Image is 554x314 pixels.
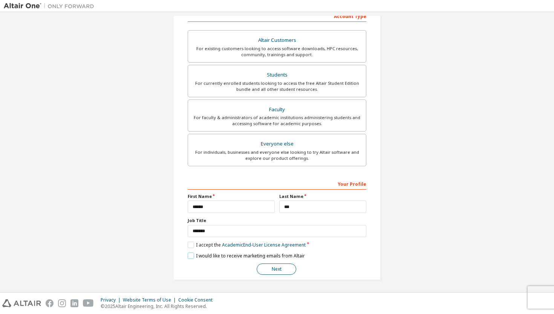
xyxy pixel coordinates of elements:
[70,299,78,307] img: linkedin.svg
[188,218,366,224] label: Job Title
[178,297,217,303] div: Cookie Consent
[193,80,361,92] div: For currently enrolled students looking to access the free Altair Student Edition bundle and all ...
[101,297,123,303] div: Privacy
[193,149,361,161] div: For individuals, businesses and everyone else looking to try Altair software and explore our prod...
[193,46,361,58] div: For existing customers looking to access software downloads, HPC resources, community, trainings ...
[58,299,66,307] img: instagram.svg
[4,2,98,10] img: Altair One
[101,303,217,309] p: © 2025 Altair Engineering, Inc. All Rights Reserved.
[188,193,275,199] label: First Name
[193,115,361,127] div: For faculty & administrators of academic institutions administering students and accessing softwa...
[46,299,54,307] img: facebook.svg
[193,70,361,80] div: Students
[279,193,366,199] label: Last Name
[222,242,306,248] a: Academic End-User License Agreement
[83,299,94,307] img: youtube.svg
[257,263,296,275] button: Next
[2,299,41,307] img: altair_logo.svg
[188,10,366,22] div: Account Type
[188,242,306,248] label: I accept the
[193,104,361,115] div: Faculty
[188,178,366,190] div: Your Profile
[188,253,305,259] label: I would like to receive marketing emails from Altair
[193,139,361,149] div: Everyone else
[123,297,178,303] div: Website Terms of Use
[193,35,361,46] div: Altair Customers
